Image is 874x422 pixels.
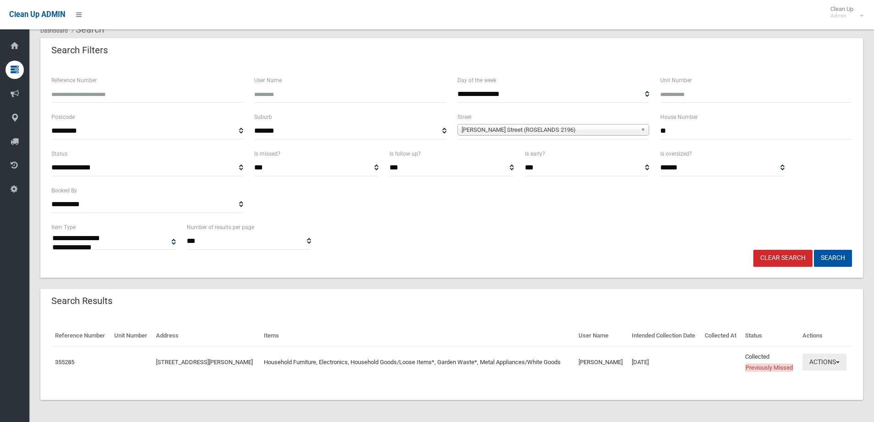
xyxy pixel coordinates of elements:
li: Search [69,21,104,38]
label: Unit Number [660,75,692,85]
header: Search Results [40,292,123,310]
td: Household Furniture, Electronics, Household Goods/Loose Items*, Garden Waste*, Metal Appliances/W... [260,346,575,378]
th: Unit Number [111,326,152,346]
label: User Name [254,75,282,85]
a: [STREET_ADDRESS][PERSON_NAME] [156,359,253,366]
td: [PERSON_NAME] [575,346,628,378]
label: Is follow up? [390,149,421,159]
label: Postcode [51,112,75,122]
label: Day of the week [457,75,496,85]
label: House Number [660,112,698,122]
label: Item Type [51,222,76,232]
th: Status [741,326,799,346]
a: Dashboard [40,28,68,34]
span: Clean Up ADMIN [9,10,65,19]
th: Intended Collection Date [628,326,701,346]
label: Is missed? [254,149,280,159]
small: Admin [830,12,853,19]
label: Suburb [254,112,272,122]
th: Collected At [701,326,741,346]
td: Collected [741,346,799,378]
a: Clear Search [753,250,813,267]
label: Booked By [51,186,77,196]
span: Clean Up [826,6,863,19]
a: 355285 [55,359,74,366]
label: Street [457,112,472,122]
button: Search [814,250,852,267]
header: Search Filters [40,41,119,59]
td: [DATE] [628,346,701,378]
label: Number of results per page [187,222,254,232]
th: Address [152,326,260,346]
button: Actions [802,354,846,371]
label: Reference Number [51,75,97,85]
th: User Name [575,326,628,346]
th: Actions [799,326,852,346]
th: Items [260,326,575,346]
label: Status [51,149,67,159]
th: Reference Number [51,326,111,346]
label: Is oversized? [660,149,692,159]
span: Previously Missed [745,364,793,371]
span: [PERSON_NAME] Street (ROSELANDS 2196) [462,124,637,135]
label: Is early? [525,149,545,159]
